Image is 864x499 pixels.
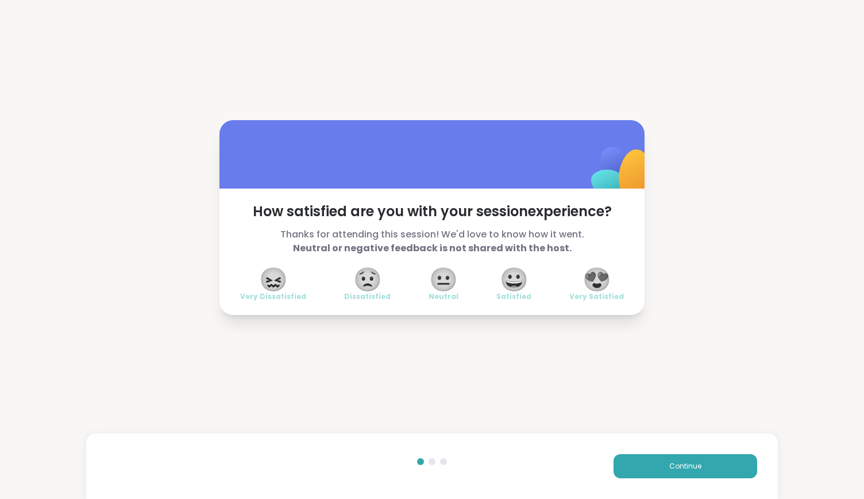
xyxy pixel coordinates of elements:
[259,269,288,290] span: 😖
[614,454,757,478] button: Continue
[240,202,624,221] span: How satisfied are you with your session experience?
[429,292,458,301] span: Neutral
[669,461,701,471] span: Continue
[500,269,529,290] span: 😀
[496,292,531,301] span: Satisfied
[564,117,678,231] img: ShareWell Logomark
[583,269,611,290] span: 😍
[240,228,624,255] span: Thanks for attending this session! We'd love to know how it went.
[353,269,382,290] span: 😟
[240,292,306,301] span: Very Dissatisfied
[293,241,572,255] b: Neutral or negative feedback is not shared with the host.
[429,269,458,290] span: 😐
[569,292,624,301] span: Very Satisfied
[344,292,391,301] span: Dissatisfied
